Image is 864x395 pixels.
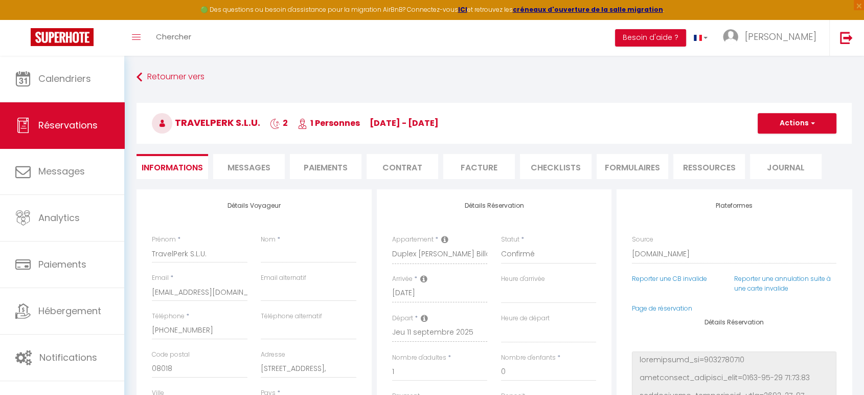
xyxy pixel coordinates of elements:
li: Journal [750,154,822,179]
span: 1 Personnes [298,117,360,129]
a: ... [PERSON_NAME] [715,20,829,56]
a: Page de réservation [632,304,692,313]
h4: Détails Réservation [392,202,597,209]
h4: Détails Voyageur [152,202,356,209]
a: Reporter une CB invalide [632,274,707,283]
li: CHECKLISTS [520,154,592,179]
a: ICI [458,5,467,14]
label: Nom [261,235,276,245]
a: Reporter une annulation suite à une carte invalide [734,274,831,293]
a: Retourner vers [137,68,852,86]
span: Paiements [38,258,86,271]
label: Heure d'arrivée [501,274,545,284]
a: Chercher [148,20,199,56]
label: Départ [392,314,413,323]
li: FORMULAIRES [597,154,668,179]
span: [DATE] - [DATE] [370,117,439,129]
label: Téléphone [152,312,185,321]
label: Arrivée [392,274,413,284]
li: Informations [137,154,208,179]
span: Réservations [38,119,98,131]
label: Adresse [261,350,285,360]
img: Super Booking [31,28,94,46]
img: logout [840,31,853,44]
span: 2 [270,117,288,129]
span: TravelPerk S.L.U. [152,116,260,129]
label: Email alternatif [261,273,306,283]
span: Messages [228,162,270,173]
span: Messages [38,165,85,178]
li: Paiements [290,154,361,179]
li: Contrat [367,154,438,179]
span: [PERSON_NAME] [745,30,816,43]
button: Ouvrir le widget de chat LiveChat [8,4,39,35]
span: Chercher [156,31,191,42]
label: Heure de départ [501,314,550,323]
label: Code postal [152,350,190,360]
h4: Plateformes [632,202,836,209]
label: Email [152,273,169,283]
img: ... [723,29,738,45]
label: Appartement [392,235,434,245]
label: Nombre d'adultes [392,353,446,363]
li: Ressources [673,154,745,179]
h4: Détails Réservation [632,319,836,326]
span: Hébergement [38,304,101,317]
label: Nombre d'enfants [501,353,556,363]
label: Téléphone alternatif [261,312,322,321]
label: Prénom [152,235,176,245]
li: Facture [443,154,515,179]
span: Notifications [39,351,97,364]
span: Analytics [38,211,80,224]
button: Besoin d'aide ? [615,29,686,47]
a: créneaux d'ouverture de la salle migration [513,5,663,14]
span: Calendriers [38,72,91,85]
label: Statut [501,235,519,245]
button: Actions [758,113,836,134]
label: Source [632,235,653,245]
